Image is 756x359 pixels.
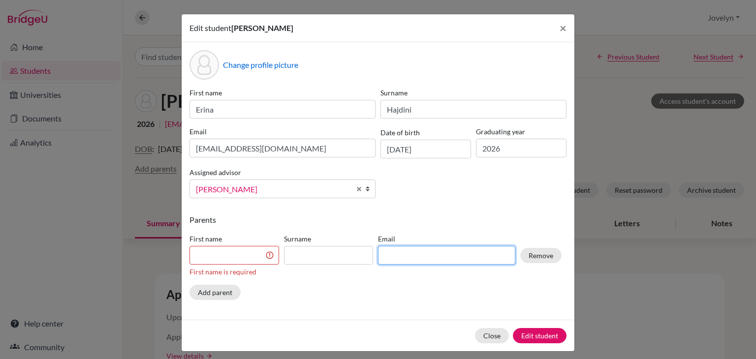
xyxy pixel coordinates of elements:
span: [PERSON_NAME] [231,23,293,32]
div: Profile picture [189,50,219,80]
button: Close [475,328,509,343]
p: Parents [189,214,567,226]
span: [PERSON_NAME] [196,183,350,196]
label: Graduating year [476,126,567,137]
div: First name is required [189,267,279,277]
button: Remove [520,248,562,263]
label: Email [378,234,515,244]
label: Surname [284,234,374,244]
input: dd/mm/yyyy [380,140,471,158]
button: Add parent [189,285,241,300]
label: Email [189,126,376,137]
button: Close [552,14,574,42]
label: First name [189,88,376,98]
button: Edit student [513,328,567,343]
span: Edit student [189,23,231,32]
label: Surname [380,88,567,98]
label: Date of birth [380,127,420,138]
label: First name [189,234,279,244]
span: × [560,21,567,35]
label: Assigned advisor [189,167,241,178]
